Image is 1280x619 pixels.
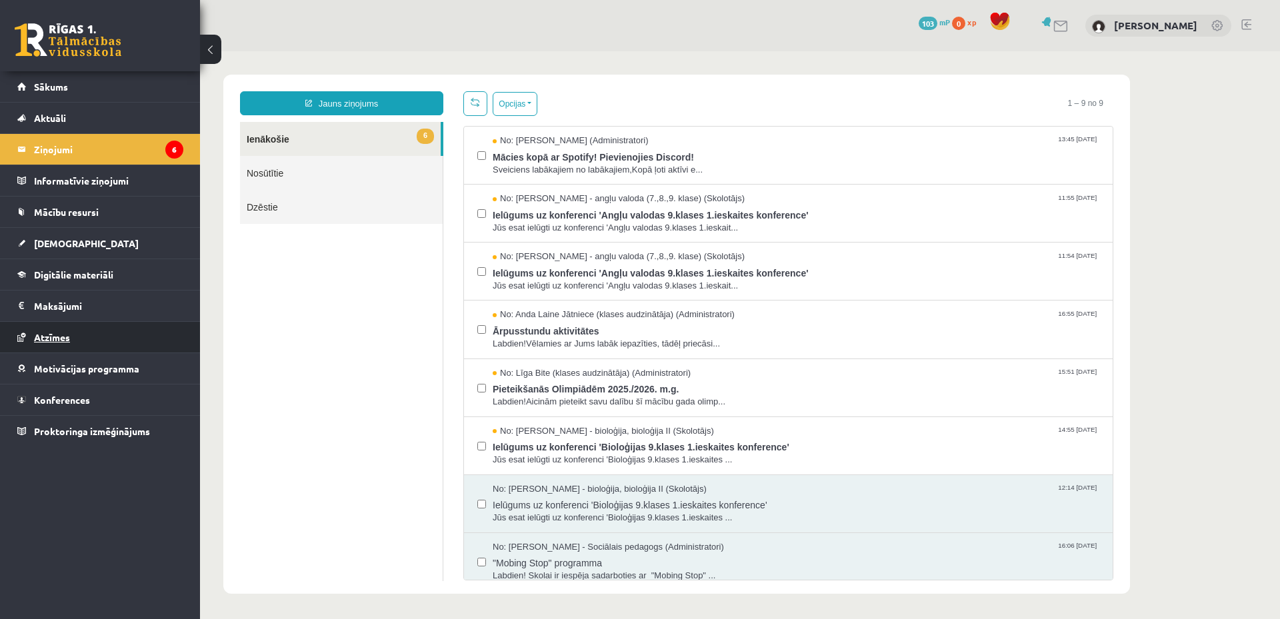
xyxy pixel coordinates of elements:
a: No: Līga Bite (klases audzinātāja) (Administratori) 15:51 [DATE] Pieteikšanās Olimpiādēm 2025./20... [293,316,899,357]
a: No: [PERSON_NAME] - bioloģija, bioloģija II (Skolotājs) 14:55 [DATE] Ielūgums uz konferenci 'Biol... [293,374,899,415]
button: Opcijas [293,41,337,65]
a: Konferences [17,384,183,415]
a: No: [PERSON_NAME] - bioloģija, bioloģija II (Skolotājs) 12:14 [DATE] Ielūgums uz konferenci 'Biol... [293,432,899,473]
span: Sākums [34,81,68,93]
span: Digitālie materiāli [34,269,113,281]
a: Jauns ziņojums [40,40,243,64]
a: Digitālie materiāli [17,259,183,290]
span: Mācību resursi [34,206,99,218]
span: No: [PERSON_NAME] - angļu valoda (7.,8.,9. klase) (Skolotājs) [293,199,545,212]
a: Maksājumi [17,291,183,321]
a: Mācību resursi [17,197,183,227]
span: Jūs esat ielūgti uz konferenci 'Angļu valodas 9.klases 1.ieskait... [293,171,899,183]
a: Motivācijas programma [17,353,183,384]
span: Ielūgums uz konferenci 'Angļu valodas 9.klases 1.ieskaites konference' [293,154,899,171]
legend: Ziņojumi [34,134,183,165]
span: Proktoringa izmēģinājums [34,425,150,437]
span: No: [PERSON_NAME] (Administratori) [293,83,449,96]
span: Labdien! Skolai ir iespēja sadarboties ar "Mobing Stop" ... [293,518,899,531]
span: No: [PERSON_NAME] - Sociālais pedagogs (Administratori) [293,490,524,502]
a: No: [PERSON_NAME] - angļu valoda (7.,8.,9. klase) (Skolotājs) 11:55 [DATE] Ielūgums uz konferenci... [293,141,899,183]
span: No: [PERSON_NAME] - bioloģija, bioloģija II (Skolotājs) [293,432,507,444]
span: 14:55 [DATE] [855,374,899,384]
span: xp [967,17,976,27]
span: No: Anda Laine Jātniece (klases audzinātāja) (Administratori) [293,257,535,270]
span: 6 [217,77,234,93]
span: 13:45 [DATE] [855,83,899,93]
span: 11:54 [DATE] [855,199,899,209]
legend: Maksājumi [34,291,183,321]
span: Aktuāli [34,112,66,124]
span: 12:14 [DATE] [855,432,899,442]
span: 0 [952,17,965,30]
a: No: [PERSON_NAME] - angļu valoda (7.,8.,9. klase) (Skolotājs) 11:54 [DATE] Ielūgums uz konferenci... [293,199,899,241]
a: Rīgas 1. Tālmācības vidusskola [15,23,121,57]
span: Konferences [34,394,90,406]
a: [DEMOGRAPHIC_DATA] [17,228,183,259]
a: Proktoringa izmēģinājums [17,416,183,446]
a: No: [PERSON_NAME] (Administratori) 13:45 [DATE] Mācies kopā ar Spotify! Pievienojies Discord! Sve... [293,83,899,125]
a: Nosūtītie [40,105,243,139]
span: Mācies kopā ar Spotify! Pievienojies Discord! [293,96,899,113]
span: Labdien!Vēlamies ar Jums labāk iepazīties, tādēļ priecāsi... [293,287,899,299]
a: No: Anda Laine Jātniece (klases audzinātāja) (Administratori) 16:55 [DATE] Ārpusstundu aktivitāte... [293,257,899,299]
span: 15:51 [DATE] [855,316,899,326]
a: 6Ienākošie [40,71,241,105]
span: 16:55 [DATE] [855,257,899,267]
span: Sveiciens labākajiem no labākajiem,Kopā ļoti aktīvi e... [293,113,899,125]
span: Ārpusstundu aktivitātes [293,270,899,287]
span: 11:55 [DATE] [855,141,899,151]
a: [PERSON_NAME] [1114,19,1197,32]
span: Ielūgums uz konferenci 'Bioloģijas 9.klases 1.ieskaites konference' [293,444,899,460]
legend: Informatīvie ziņojumi [34,165,183,196]
span: mP [939,17,950,27]
a: No: [PERSON_NAME] - Sociālais pedagogs (Administratori) 16:06 [DATE] "Mobing Stop" programma Labd... [293,490,899,531]
span: Ielūgums uz konferenci 'Bioloģijas 9.klases 1.ieskaites konference' [293,386,899,402]
a: 0 xp [952,17,983,27]
span: 103 [919,17,937,30]
img: Ādams Aleksandrs Kovaļenko [1092,20,1105,33]
a: Informatīvie ziņojumi [17,165,183,196]
span: No: [PERSON_NAME] - bioloģija, bioloģija II (Skolotājs) [293,374,514,386]
span: Pieteikšanās Olimpiādēm 2025./2026. m.g. [293,328,899,344]
i: 6 [165,141,183,159]
span: Labdien!Aicinām pieteikt savu dalību šī mācību gada olimp... [293,344,899,357]
span: Ielūgums uz konferenci 'Angļu valodas 9.klases 1.ieskaites konference' [293,212,899,229]
span: 16:06 [DATE] [855,490,899,500]
a: Aktuāli [17,103,183,133]
span: Jūs esat ielūgti uz konferenci 'Bioloģijas 9.klases 1.ieskaites ... [293,460,899,473]
a: Dzēstie [40,139,243,173]
span: Atzīmes [34,331,70,343]
a: Atzīmes [17,322,183,352]
span: No: [PERSON_NAME] - angļu valoda (7.,8.,9. klase) (Skolotājs) [293,141,545,154]
span: [DEMOGRAPHIC_DATA] [34,237,139,249]
span: "Mobing Stop" programma [293,502,899,518]
a: 103 mP [919,17,950,27]
span: Motivācijas programma [34,362,139,374]
span: No: Līga Bite (klases audzinātāja) (Administratori) [293,316,491,328]
span: Jūs esat ielūgti uz konferenci 'Angļu valodas 9.klases 1.ieskait... [293,229,899,241]
a: Sākums [17,71,183,102]
span: 1 – 9 no 9 [858,40,913,64]
a: Ziņojumi6 [17,134,183,165]
span: Jūs esat ielūgti uz konferenci 'Bioloģijas 9.klases 1.ieskaites ... [293,402,899,415]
